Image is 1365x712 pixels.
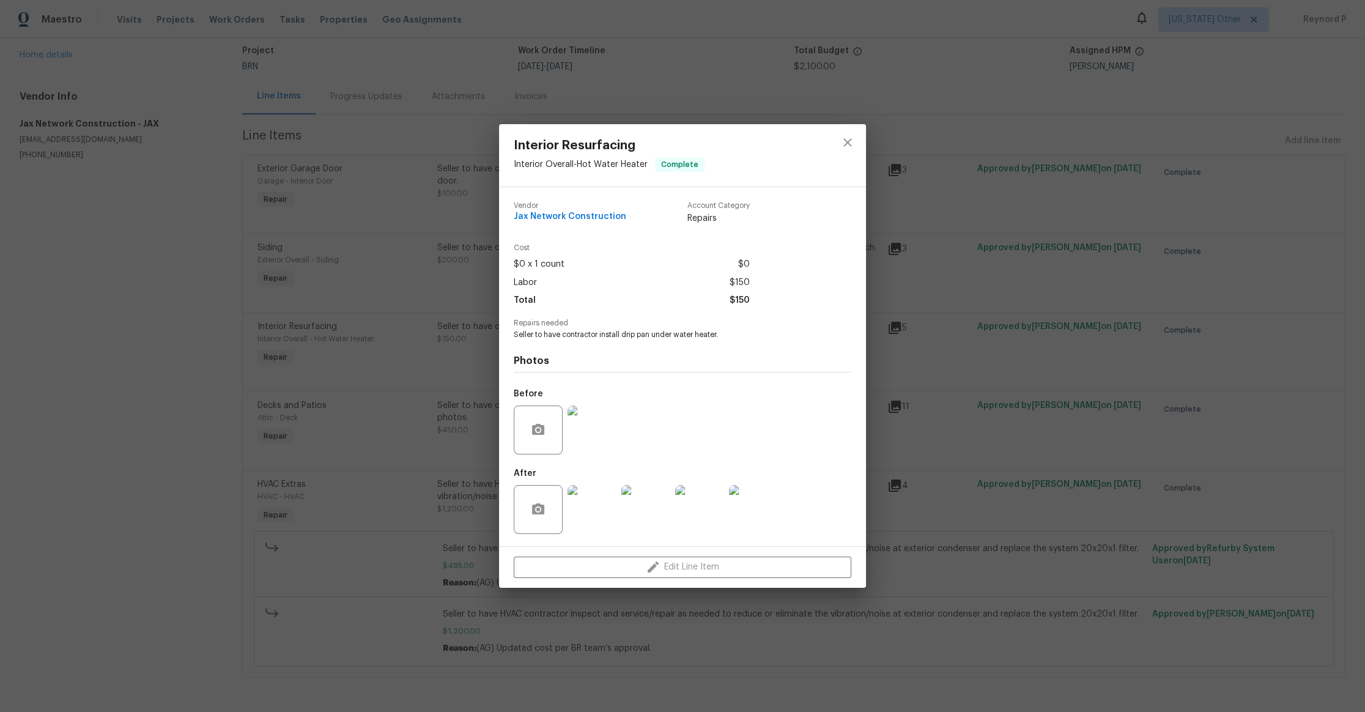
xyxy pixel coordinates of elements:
[738,256,750,273] span: $0
[514,319,851,327] span: Repairs needed
[514,355,851,367] h4: Photos
[687,202,750,210] span: Account Category
[730,292,750,310] span: $150
[514,256,564,273] span: $0 x 1 count
[514,274,537,292] span: Labor
[514,202,626,210] span: Vendor
[514,330,818,340] span: Seller to have contractor install drip pan under water heater.
[514,244,750,252] span: Cost
[687,212,750,224] span: Repairs
[730,274,750,292] span: $150
[514,139,705,152] span: Interior Resurfacing
[656,158,703,171] span: Complete
[514,390,543,398] h5: Before
[833,128,862,157] button: close
[514,469,536,478] h5: After
[514,292,536,310] span: Total
[514,212,626,221] span: Jax Network Construction
[514,160,648,169] span: Interior Overall - Hot Water Heater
